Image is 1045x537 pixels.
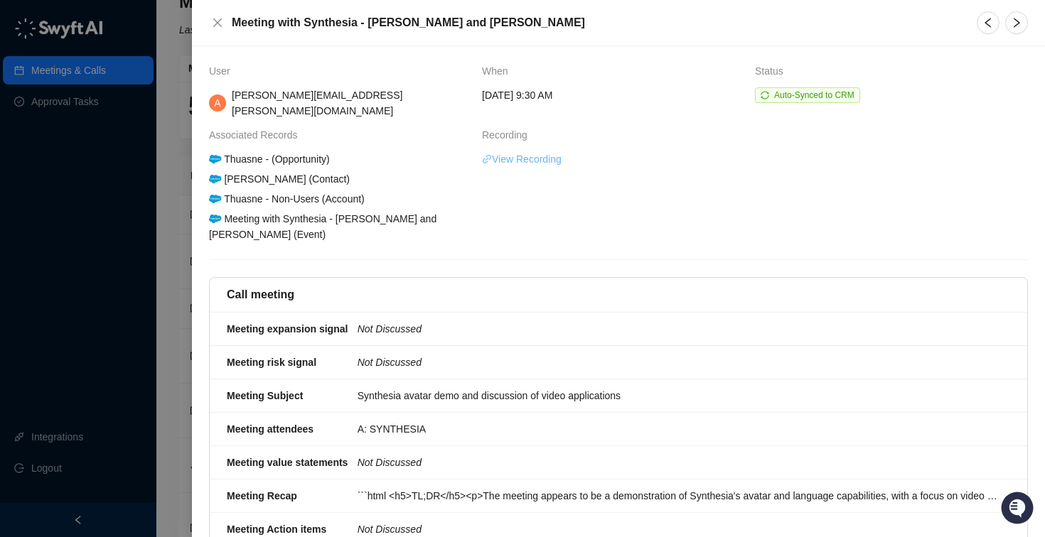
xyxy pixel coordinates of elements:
[100,233,172,244] a: Powered byPylon
[14,57,259,80] p: Welcome 👋
[227,390,303,401] strong: Meeting Subject
[227,423,313,435] strong: Meeting attendees
[28,199,53,213] span: Docs
[209,127,305,143] span: Associated Records
[755,63,791,79] span: Status
[227,524,326,535] strong: Meeting Action items
[358,421,1002,437] div: A: SYNTHESIA
[14,200,26,212] div: 📚
[209,14,226,31] button: Close
[482,63,515,79] span: When
[482,87,552,103] span: [DATE] 9:30 AM
[58,193,115,219] a: 📶Status
[141,234,172,244] span: Pylon
[482,127,535,143] span: Recording
[14,80,259,102] h2: How can we help?
[482,154,492,164] span: link
[774,90,854,100] span: Auto-Synced to CRM
[1011,17,1022,28] span: right
[207,191,367,207] div: Thuasne - Non-Users (Account)
[78,199,109,213] span: Status
[227,286,294,303] h5: Call meeting
[207,211,473,242] div: Meeting with Synthesia - [PERSON_NAME] and [PERSON_NAME] (Event)
[227,357,316,368] strong: Meeting risk signal
[1000,490,1038,528] iframe: Open customer support
[64,200,75,212] div: 📶
[48,129,233,143] div: Start new chat
[227,323,348,335] strong: Meeting expansion signal
[358,357,422,368] i: Not Discussed
[9,193,58,219] a: 📚Docs
[982,17,994,28] span: left
[227,490,297,501] strong: Meeting Recap
[358,388,1002,403] div: Synthesia avatar demo and discussion of video applications
[358,488,1002,504] div: ```html <h5>TL;DR</h5><p>The meeting appears to be a demonstration of Synthesia's avatar and lang...
[358,524,422,535] i: Not Discussed
[227,457,348,468] strong: Meeting value statements
[358,457,422,468] i: Not Discussed
[232,14,960,31] h5: Meeting with Synthesia - [PERSON_NAME] and [PERSON_NAME]
[209,63,237,79] span: User
[14,129,40,154] img: 5124521997842_fc6d7dfcefe973c2e489_88.png
[482,151,562,167] a: linkView Recording
[207,171,352,187] div: [PERSON_NAME] (Contact)
[14,14,43,43] img: Swyft AI
[48,143,186,154] div: We're offline, we'll be back soon
[242,133,259,150] button: Start new chat
[358,323,422,335] i: Not Discussed
[214,95,220,111] span: A
[761,91,769,99] span: sync
[207,151,332,167] div: Thuasne - (Opportunity)
[232,89,402,116] span: [PERSON_NAME][EMAIL_ADDRESS][PERSON_NAME][DOMAIN_NAME]
[212,17,223,28] span: close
